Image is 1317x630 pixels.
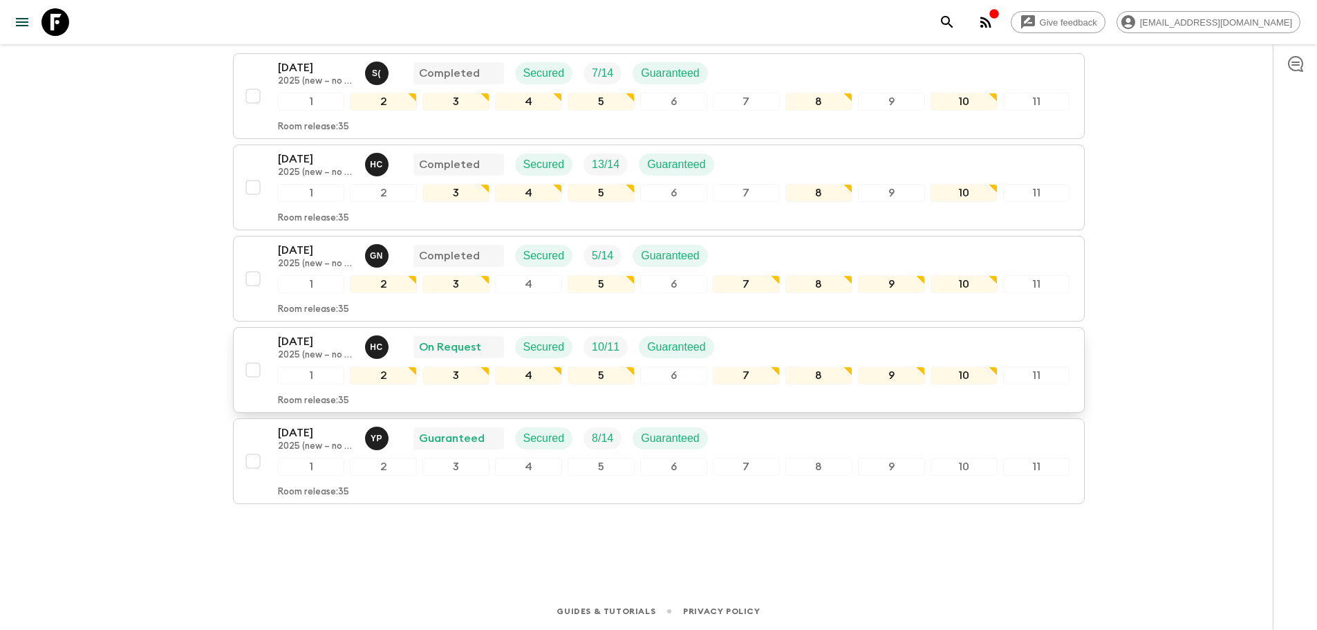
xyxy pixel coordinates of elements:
[495,367,562,385] div: 4
[350,458,417,476] div: 2
[278,396,349,407] p: Room release: 35
[370,342,383,353] p: H C
[1003,458,1070,476] div: 11
[278,487,349,498] p: Room release: 35
[583,245,622,267] div: Trip Fill
[931,458,998,476] div: 10
[858,458,925,476] div: 9
[278,213,349,224] p: Room release: 35
[523,248,565,264] p: Secured
[515,62,573,84] div: Secured
[8,8,36,36] button: menu
[495,275,562,293] div: 4
[647,339,706,355] p: Guaranteed
[278,122,349,133] p: Room release: 35
[278,167,354,178] p: 2025 (new – no [DEMOGRAPHIC_DATA] stay)
[931,184,998,202] div: 10
[713,93,780,111] div: 7
[278,93,345,111] div: 1
[785,275,852,293] div: 8
[278,333,354,350] p: [DATE]
[785,367,852,385] div: 8
[568,367,635,385] div: 5
[422,367,489,385] div: 3
[713,275,780,293] div: 7
[350,367,417,385] div: 2
[278,151,354,167] p: [DATE]
[713,458,780,476] div: 7
[1003,367,1070,385] div: 11
[933,8,961,36] button: search adventures
[858,184,925,202] div: 9
[592,339,619,355] p: 10 / 11
[858,275,925,293] div: 9
[641,430,700,447] p: Guaranteed
[1011,11,1105,33] a: Give feedback
[350,93,417,111] div: 2
[640,184,707,202] div: 6
[523,339,565,355] p: Secured
[592,156,619,173] p: 13 / 14
[640,458,707,476] div: 6
[515,245,573,267] div: Secured
[640,367,707,385] div: 6
[785,184,852,202] div: 8
[583,336,628,358] div: Trip Fill
[640,93,707,111] div: 6
[365,66,391,77] span: Sam (Sangwoo) Kim
[1003,93,1070,111] div: 11
[931,275,998,293] div: 10
[350,275,417,293] div: 2
[640,275,707,293] div: 6
[785,93,852,111] div: 8
[931,93,998,111] div: 10
[592,430,613,447] p: 8 / 14
[278,458,345,476] div: 1
[278,367,345,385] div: 1
[592,65,613,82] p: 7 / 14
[419,156,480,173] p: Completed
[931,367,998,385] div: 10
[785,458,852,476] div: 8
[568,184,635,202] div: 5
[233,236,1085,322] button: [DATE]2025 (new – no [DEMOGRAPHIC_DATA] stay)Genie NamCompletedSecuredTrip FillGuaranteed12345678...
[583,427,622,450] div: Trip Fill
[583,62,622,84] div: Trip Fill
[278,425,354,441] p: [DATE]
[683,604,760,619] a: Privacy Policy
[365,427,391,450] button: YP
[1132,17,1300,28] span: [EMAIL_ADDRESS][DOMAIN_NAME]
[583,154,628,176] div: Trip Fill
[858,367,925,385] div: 9
[858,93,925,111] div: 9
[422,184,489,202] div: 3
[641,65,700,82] p: Guaranteed
[365,431,391,442] span: Yong Park
[495,93,562,111] div: 4
[523,65,565,82] p: Secured
[568,275,635,293] div: 5
[495,184,562,202] div: 4
[278,350,354,361] p: 2025 (new – no [DEMOGRAPHIC_DATA] stay)
[419,248,480,264] p: Completed
[233,327,1085,413] button: [DATE]2025 (new – no [DEMOGRAPHIC_DATA] stay)Heeyoung ChoOn RequestSecuredTrip FillGuaranteed1234...
[419,65,480,82] p: Completed
[278,259,354,270] p: 2025 (new – no [DEMOGRAPHIC_DATA] stay)
[422,275,489,293] div: 3
[233,418,1085,504] button: [DATE]2025 (new – no [DEMOGRAPHIC_DATA] stay)Yong ParkGuaranteedSecuredTrip FillGuaranteed1234567...
[278,184,345,202] div: 1
[365,157,391,168] span: Heeyoung Cho
[523,156,565,173] p: Secured
[419,430,485,447] p: Guaranteed
[371,433,382,444] p: Y P
[515,336,573,358] div: Secured
[641,248,700,264] p: Guaranteed
[557,604,655,619] a: Guides & Tutorials
[278,304,349,315] p: Room release: 35
[1117,11,1300,33] div: [EMAIL_ADDRESS][DOMAIN_NAME]
[515,154,573,176] div: Secured
[1003,275,1070,293] div: 11
[592,248,613,264] p: 5 / 14
[365,335,391,359] button: HC
[233,53,1085,139] button: [DATE]2025 (new – no [DEMOGRAPHIC_DATA] stay)Sam (Sangwoo) KimCompletedSecuredTrip FillGuaranteed...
